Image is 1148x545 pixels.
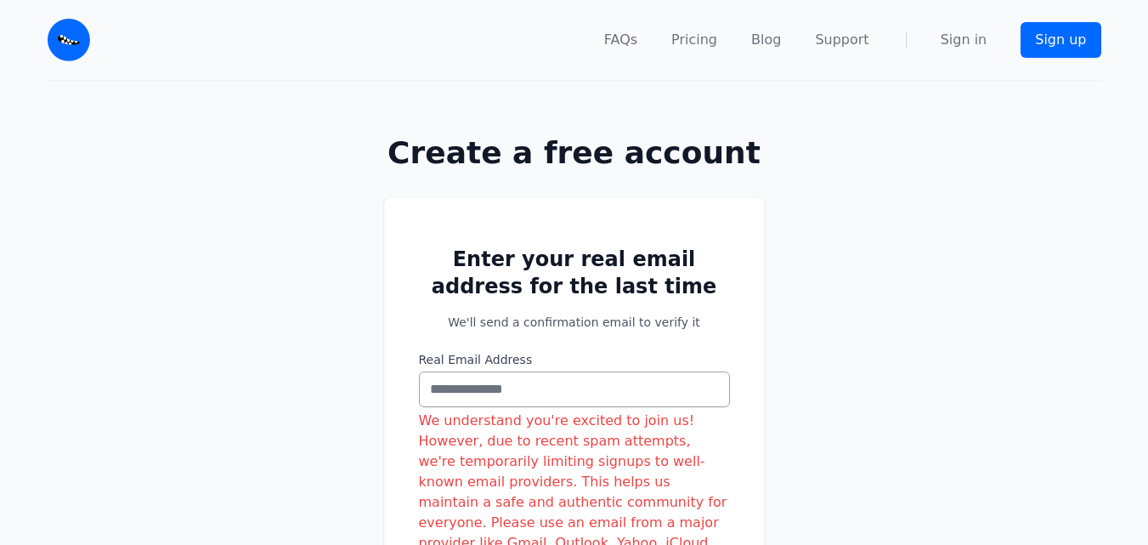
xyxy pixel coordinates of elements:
[604,30,637,50] a: FAQs
[1021,22,1100,58] a: Sign up
[941,30,987,50] a: Sign in
[419,246,730,300] h2: Enter your real email address for the last time
[330,136,819,170] h1: Create a free account
[419,351,730,368] label: Real Email Address
[671,30,717,50] a: Pricing
[419,314,730,331] p: We'll send a confirmation email to verify it
[815,30,868,50] a: Support
[48,19,90,61] img: Email Monster
[751,30,781,50] a: Blog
